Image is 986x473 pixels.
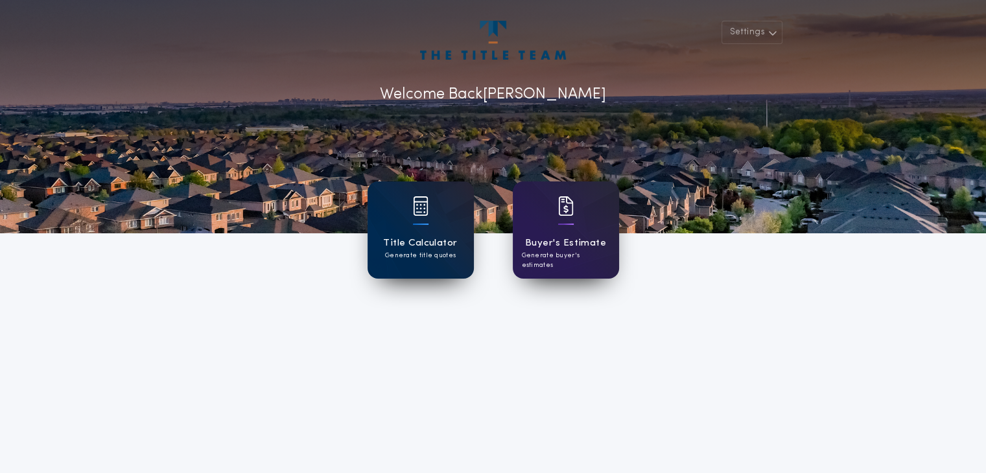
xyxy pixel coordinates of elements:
h1: Title Calculator [383,236,457,251]
button: Settings [722,21,782,44]
a: card iconTitle CalculatorGenerate title quotes [368,181,474,279]
img: card icon [558,196,574,216]
a: card iconBuyer's EstimateGenerate buyer's estimates [513,181,619,279]
p: Generate title quotes [385,251,456,260]
h1: Buyer's Estimate [525,236,606,251]
p: Welcome Back [PERSON_NAME] [380,83,606,106]
img: account-logo [420,21,565,60]
img: card icon [413,196,428,216]
p: Generate buyer's estimates [522,251,610,270]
